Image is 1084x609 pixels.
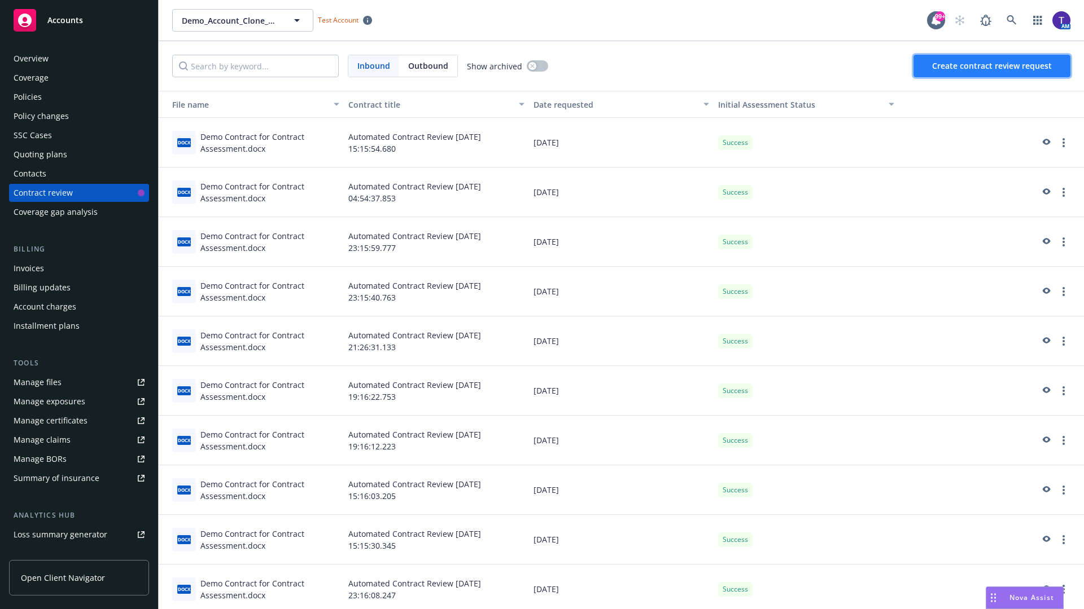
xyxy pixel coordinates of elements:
[9,526,149,544] a: Loss summary generator
[200,280,339,303] div: Demo Contract for Contract Assessment.docx
[529,416,714,465] div: [DATE]
[467,60,522,72] span: Show archived
[9,5,149,36] a: Accounts
[9,431,149,449] a: Manage claims
[723,336,748,346] span: Success
[408,60,448,72] span: Outbound
[529,217,714,267] div: [DATE]
[974,9,997,32] a: Report a Bug
[9,358,149,369] div: Tools
[344,167,529,217] div: Automated Contract Review [DATE] 04:54:37.853
[14,526,107,544] div: Loss summary generator
[9,298,149,316] a: Account charges
[1009,593,1054,602] span: Nova Assist
[177,237,191,246] span: docx
[1039,235,1052,249] a: preview
[14,373,62,391] div: Manage files
[163,99,327,111] div: File name
[344,515,529,564] div: Automated Contract Review [DATE] 15:15:30.345
[529,366,714,416] div: [DATE]
[47,16,83,25] span: Accounts
[9,165,149,183] a: Contacts
[9,373,149,391] a: Manage files
[948,9,971,32] a: Start snowing
[200,131,339,155] div: Demo Contract for Contract Assessment.docx
[1000,9,1023,32] a: Search
[1039,186,1052,199] a: preview
[529,91,714,118] button: Date requested
[1039,334,1052,348] a: preview
[9,203,149,221] a: Coverage gap analysis
[177,337,191,345] span: docx
[9,392,149,411] a: Manage exposures
[182,15,279,27] span: Demo_Account_Clone_QA_CR_Tests_Demo
[718,99,882,111] div: Toggle SortBy
[177,287,191,295] span: docx
[177,138,191,147] span: docx
[9,317,149,335] a: Installment plans
[932,60,1052,71] span: Create contract review request
[529,167,714,217] div: [DATE]
[9,50,149,68] a: Overview
[200,329,339,353] div: Demo Contract for Contract Assessment.docx
[534,99,697,111] div: Date requested
[14,259,44,277] div: Invoices
[200,180,339,204] div: Demo Contract for Contract Assessment.docx
[1057,334,1070,348] a: more
[1057,235,1070,249] a: more
[986,587,1000,608] div: Drag to move
[723,138,748,148] span: Success
[14,450,67,468] div: Manage BORs
[177,535,191,544] span: docx
[200,528,339,551] div: Demo Contract for Contract Assessment.docx
[348,55,399,77] span: Inbound
[9,88,149,106] a: Policies
[14,145,67,164] div: Quoting plans
[348,99,512,111] div: Contract title
[723,237,748,247] span: Success
[14,298,76,316] div: Account charges
[9,279,149,297] a: Billing updates
[344,118,529,167] div: Automated Contract Review [DATE] 15:15:54.680
[14,165,46,183] div: Contacts
[172,55,339,77] input: Search by keyword...
[718,99,815,110] span: Initial Assessment Status
[21,572,105,584] span: Open Client Navigator
[723,386,748,396] span: Success
[9,244,149,255] div: Billing
[9,469,149,487] a: Summary of insurance
[177,188,191,196] span: docx
[344,465,529,515] div: Automated Contract Review [DATE] 15:16:03.205
[344,366,529,416] div: Automated Contract Review [DATE] 19:16:22.753
[9,510,149,521] div: Analytics hub
[318,15,359,25] span: Test Account
[1026,9,1049,32] a: Switch app
[14,317,80,335] div: Installment plans
[529,267,714,316] div: [DATE]
[9,450,149,468] a: Manage BORs
[9,412,149,430] a: Manage certificates
[344,217,529,267] div: Automated Contract Review [DATE] 23:15:59.777
[723,584,748,594] span: Success
[9,107,149,125] a: Policy changes
[177,486,191,494] span: docx
[1057,136,1070,149] a: more
[723,485,748,495] span: Success
[344,416,529,465] div: Automated Contract Review [DATE] 19:16:12.223
[344,316,529,366] div: Automated Contract Review [DATE] 21:26:31.133
[1039,434,1052,447] a: preview
[14,50,49,68] div: Overview
[9,69,149,87] a: Coverage
[14,126,52,144] div: SSC Cases
[200,429,339,452] div: Demo Contract for Contract Assessment.docx
[1057,434,1070,447] a: more
[200,577,339,601] div: Demo Contract for Contract Assessment.docx
[1039,533,1052,546] a: preview
[9,184,149,202] a: Contract review
[1039,483,1052,497] a: preview
[313,14,377,26] span: Test Account
[529,118,714,167] div: [DATE]
[200,478,339,502] div: Demo Contract for Contract Assessment.docx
